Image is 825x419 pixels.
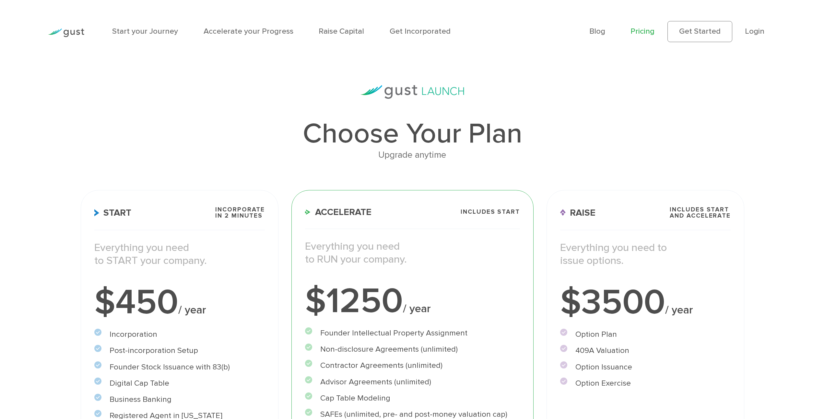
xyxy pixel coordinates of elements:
[48,28,84,37] img: Gust Logo
[745,27,764,36] a: Login
[319,27,364,36] a: Raise Capital
[81,120,744,148] h1: Choose Your Plan
[305,392,520,404] li: Cap Table Modeling
[305,208,371,217] span: Accelerate
[631,27,654,36] a: Pricing
[560,209,566,216] img: Raise Icon
[81,148,744,162] div: Upgrade anytime
[305,344,520,356] li: Non-disclosure Agreements (unlimited)
[390,27,451,36] a: Get Incorporated
[94,378,265,390] li: Digital Cap Table
[94,208,132,217] span: Start
[305,284,520,319] div: $1250
[94,394,265,406] li: Business Banking
[560,361,731,373] li: Option Issuance
[560,329,731,341] li: Option Plan
[560,285,731,320] div: $3500
[665,303,693,317] span: / year
[305,240,520,266] p: Everything you need to RUN your company.
[94,241,265,267] p: Everything you need to START your company.
[305,327,520,339] li: Founder Intellectual Property Assignment
[204,27,293,36] a: Accelerate your Progress
[560,378,731,390] li: Option Exercise
[670,207,731,219] span: Includes START and ACCELERATE
[94,329,265,341] li: Incorporation
[560,345,731,357] li: 409A Valuation
[178,303,206,317] span: / year
[403,302,431,315] span: / year
[94,361,265,373] li: Founder Stock Issuance with 83(b)
[589,27,605,36] a: Blog
[215,207,265,219] span: Incorporate in 2 Minutes
[667,21,732,42] a: Get Started
[305,209,311,215] img: Accelerate Icon
[305,360,520,372] li: Contractor Agreements (unlimited)
[461,209,520,215] span: Includes START
[94,345,265,357] li: Post-incorporation Setup
[112,27,178,36] a: Start your Journey
[94,285,265,320] div: $450
[305,376,520,388] li: Advisor Agreements (unlimited)
[560,208,596,217] span: Raise
[94,209,99,216] img: Start Icon X2
[360,85,464,99] img: gust-launch-logos.svg
[560,241,731,267] p: Everything you need to issue options.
